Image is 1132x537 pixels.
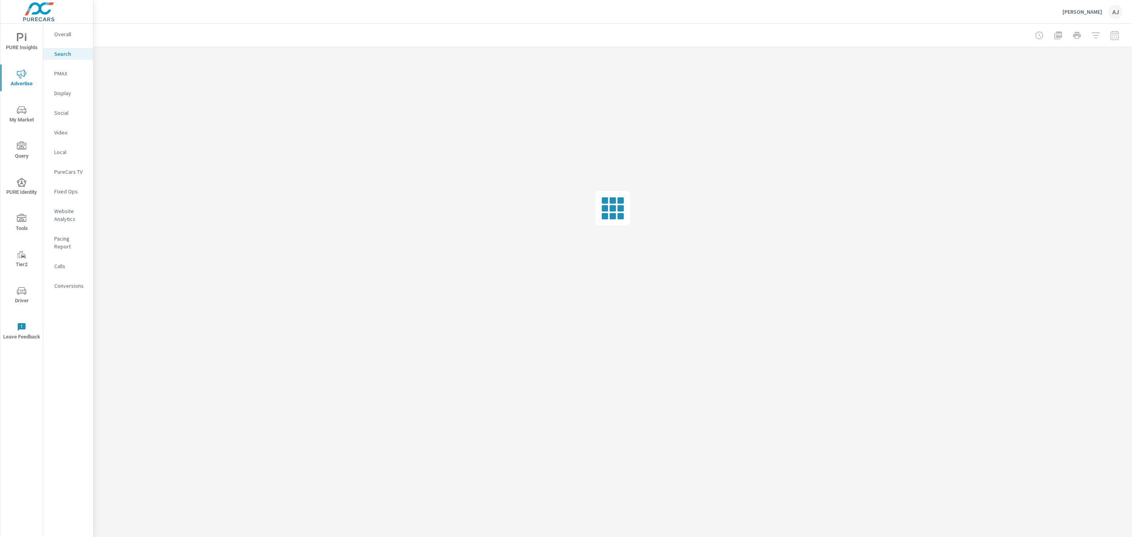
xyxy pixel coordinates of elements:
span: My Market [3,105,40,125]
p: Website Analytics [54,207,87,223]
div: Fixed Ops [43,186,93,197]
p: Overall [54,30,87,38]
p: Search [54,50,87,58]
div: Social [43,107,93,119]
span: Tier2 [3,250,40,269]
div: Overall [43,28,93,40]
p: Social [54,109,87,117]
p: Video [54,129,87,136]
p: PMAX [54,70,87,77]
span: Leave Feedback [3,322,40,342]
span: Tools [3,214,40,233]
div: Conversions [43,280,93,292]
p: [PERSON_NAME] [1062,8,1102,15]
span: Query [3,142,40,161]
p: Pacing Report [54,235,87,250]
div: PureCars TV [43,166,93,178]
div: Calls [43,260,93,272]
div: Display [43,87,93,99]
div: PMAX [43,68,93,79]
span: Advertise [3,69,40,88]
p: Calls [54,262,87,270]
p: Conversions [54,282,87,290]
p: PureCars TV [54,168,87,176]
p: Fixed Ops [54,188,87,195]
div: Video [43,127,93,138]
p: Local [54,148,87,156]
div: AJ [1108,5,1123,19]
div: Search [43,48,93,60]
div: nav menu [0,24,43,349]
div: Pacing Report [43,233,93,252]
span: PURE Insights [3,33,40,52]
div: Local [43,146,93,158]
span: PURE Identity [3,178,40,197]
span: Driver [3,286,40,305]
p: Display [54,89,87,97]
div: Website Analytics [43,205,93,225]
